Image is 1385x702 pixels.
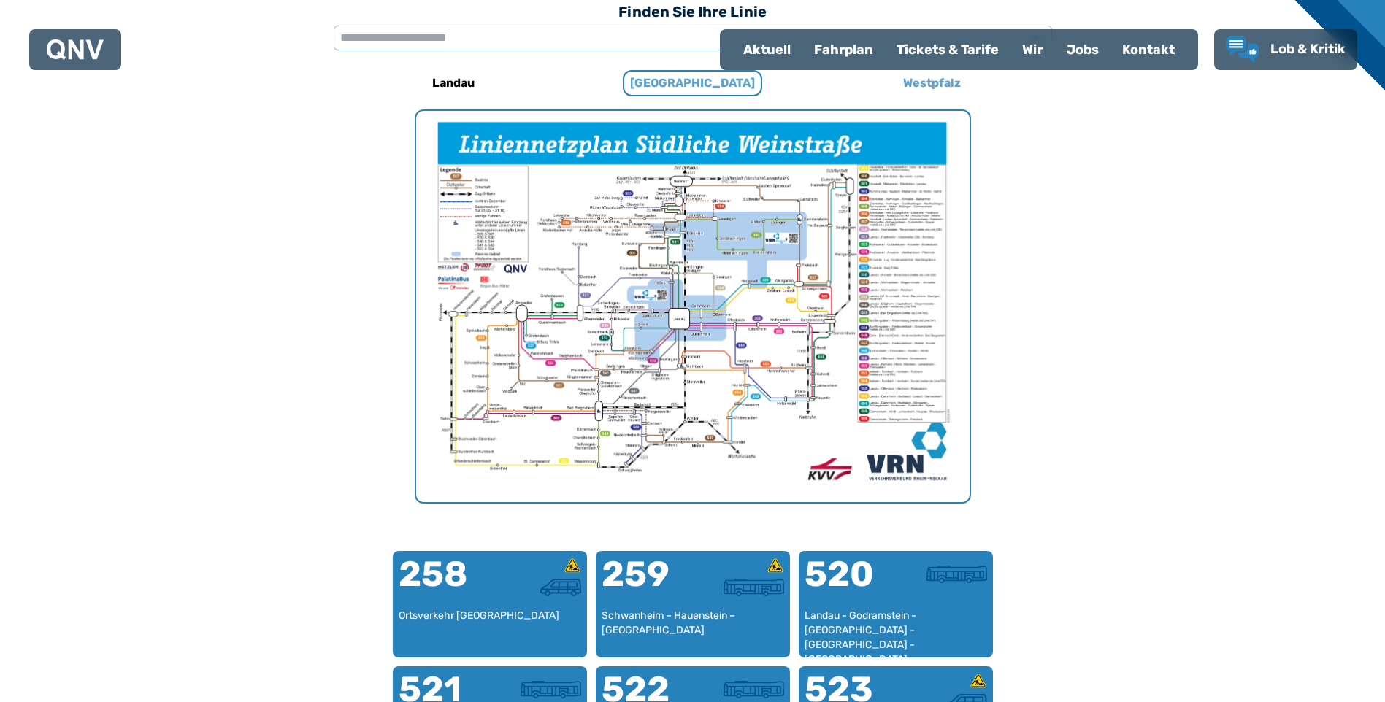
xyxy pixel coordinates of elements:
[596,66,790,101] a: [GEOGRAPHIC_DATA]
[416,111,970,502] div: My Favorite Images
[47,39,104,60] img: QNV Logo
[805,557,896,609] div: 520
[416,111,970,502] li: 1 von 1
[399,609,581,652] div: Ortsverkehr [GEOGRAPHIC_DATA]
[540,579,580,596] img: Kleinbus
[885,31,1010,69] a: Tickets & Tarife
[602,557,693,609] div: 259
[732,31,802,69] a: Aktuell
[399,557,490,609] div: 258
[1110,31,1186,69] a: Kontakt
[602,609,784,652] div: Schwanheim – Hauenstein – [GEOGRAPHIC_DATA]
[416,111,970,502] img: Netzpläne Südpfalz Seite 1 von 1
[1270,41,1346,57] span: Lob & Kritik
[47,35,104,64] a: QNV Logo
[1226,36,1346,63] a: Lob & Kritik
[724,681,784,698] img: Überlandbus
[835,66,1029,101] a: Westpfalz
[1055,31,1110,69] a: Jobs
[724,579,784,596] img: Überlandbus
[426,72,480,95] h6: Landau
[1010,31,1055,69] a: Wir
[623,70,762,96] h6: [GEOGRAPHIC_DATA]
[802,31,885,69] a: Fahrplan
[805,609,987,652] div: Landau - Godramstein - [GEOGRAPHIC_DATA] - [GEOGRAPHIC_DATA] - [GEOGRAPHIC_DATA]
[897,72,967,95] h6: Westpfalz
[521,681,581,698] img: Überlandbus
[926,566,987,583] img: Überlandbus
[356,66,550,101] a: Landau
